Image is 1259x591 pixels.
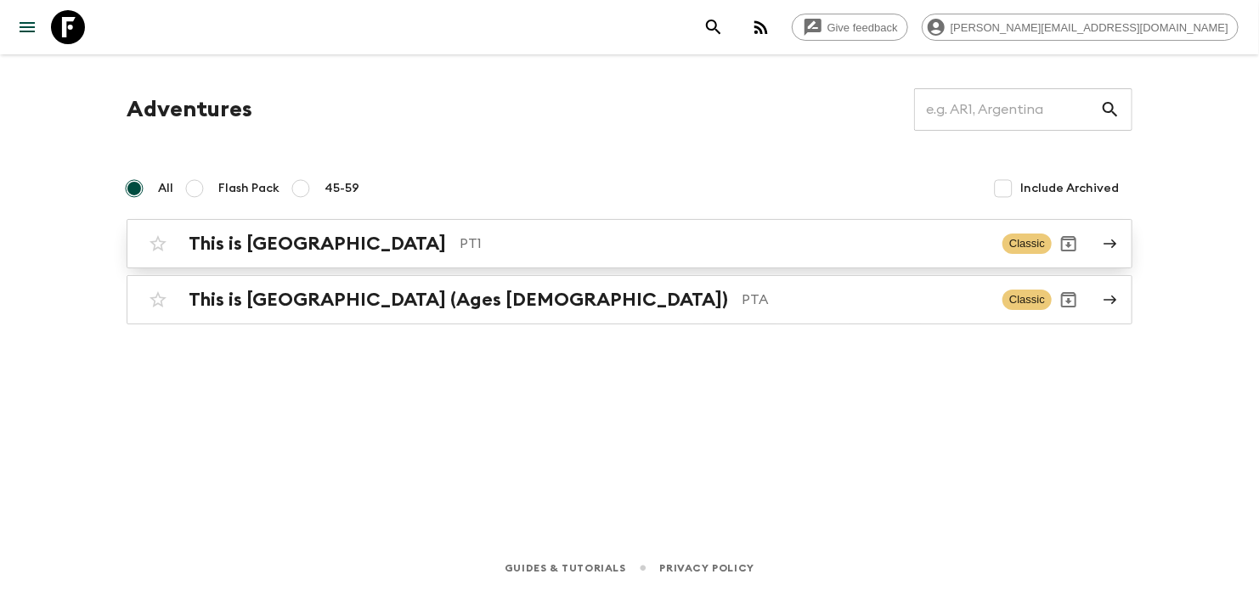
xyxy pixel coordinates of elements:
span: Include Archived [1020,180,1119,197]
input: e.g. AR1, Argentina [914,86,1100,133]
a: Give feedback [792,14,908,41]
span: [PERSON_NAME][EMAIL_ADDRESS][DOMAIN_NAME] [941,21,1238,34]
a: Privacy Policy [660,559,754,577]
a: This is [GEOGRAPHIC_DATA]PT1ClassicArchive [127,219,1132,268]
p: PTA [742,290,989,310]
span: All [158,180,173,197]
a: Guides & Tutorials [505,559,626,577]
button: menu [10,10,44,44]
span: Classic [1002,234,1052,254]
h1: Adventures [127,93,252,127]
button: Archive [1052,283,1086,317]
h2: This is [GEOGRAPHIC_DATA] [189,233,446,255]
button: search adventures [697,10,731,44]
span: 45-59 [325,180,359,197]
span: Flash Pack [218,180,279,197]
button: Archive [1052,227,1086,261]
span: Classic [1002,290,1052,310]
a: This is [GEOGRAPHIC_DATA] (Ages [DEMOGRAPHIC_DATA])PTAClassicArchive [127,275,1132,324]
span: Give feedback [818,21,907,34]
div: [PERSON_NAME][EMAIL_ADDRESS][DOMAIN_NAME] [922,14,1239,41]
h2: This is [GEOGRAPHIC_DATA] (Ages [DEMOGRAPHIC_DATA]) [189,289,728,311]
p: PT1 [460,234,989,254]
